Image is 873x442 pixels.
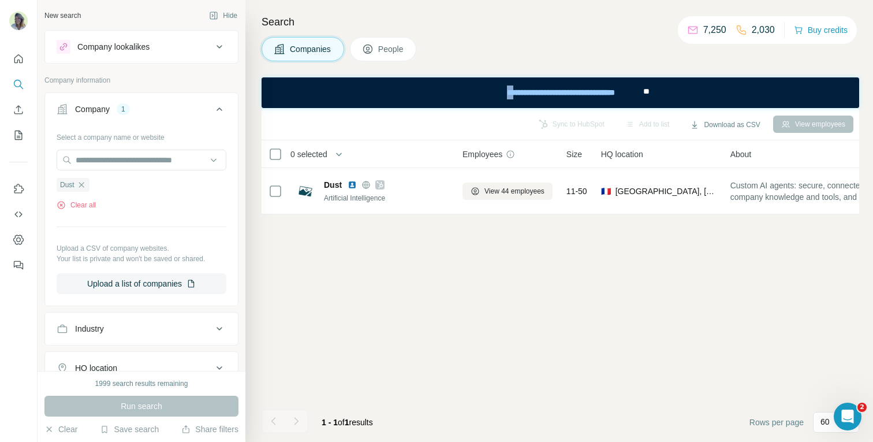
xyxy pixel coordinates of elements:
button: Dashboard [9,229,28,250]
div: 1 [117,104,130,114]
img: Logo of Dust [296,182,315,200]
div: Artificial Intelligence [324,193,449,203]
span: 2 [857,403,867,412]
span: results [322,418,373,427]
p: 2,030 [752,23,775,37]
button: Quick start [9,49,28,69]
span: Employees [462,148,502,160]
span: Rows per page [749,417,804,428]
button: Buy credits [794,22,848,38]
div: Select a company name or website [57,128,226,143]
iframe: Intercom live chat [834,403,861,430]
p: Company information [44,75,238,86]
button: Upload a list of companies [57,273,226,294]
img: Avatar [9,12,28,30]
button: Company lookalikes [45,33,238,61]
span: of [338,418,345,427]
button: Use Surfe API [9,204,28,225]
button: Industry [45,315,238,343]
button: Clear all [57,200,96,210]
button: Search [9,74,28,95]
button: Hide [201,7,245,24]
span: About [730,148,752,160]
span: 1 - 1 [322,418,338,427]
span: 0 selected [290,148,327,160]
button: View 44 employees [462,183,553,200]
button: Use Surfe on LinkedIn [9,179,28,199]
p: 60 [820,416,830,428]
div: Industry [75,323,104,335]
div: Company lookalikes [77,41,150,53]
button: Share filters [181,424,238,435]
iframe: Banner [262,77,859,108]
button: Clear [44,424,77,435]
span: Size [566,148,582,160]
span: View 44 employees [484,186,544,196]
span: Dust [60,180,74,190]
span: Companies [290,43,332,55]
h4: Search [262,14,859,30]
div: 1999 search results remaining [95,378,188,389]
span: 1 [345,418,349,427]
div: New search [44,10,81,21]
button: Save search [100,424,159,435]
button: My lists [9,125,28,146]
p: 7,250 [703,23,726,37]
button: Feedback [9,255,28,276]
button: HQ location [45,354,238,382]
span: 11-50 [566,185,587,197]
img: LinkedIn logo [348,180,357,190]
span: People [378,43,405,55]
p: Upload a CSV of company websites. [57,243,226,254]
span: HQ location [601,148,643,160]
span: 🇫🇷 [601,185,611,197]
span: [GEOGRAPHIC_DATA], [GEOGRAPHIC_DATA], [GEOGRAPHIC_DATA] [615,185,717,197]
button: Download as CSV [682,116,768,133]
div: HQ location [75,362,117,374]
span: Dust [324,179,342,191]
p: Your list is private and won't be saved or shared. [57,254,226,264]
button: Enrich CSV [9,99,28,120]
div: Company [75,103,110,115]
button: Company1 [45,95,238,128]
